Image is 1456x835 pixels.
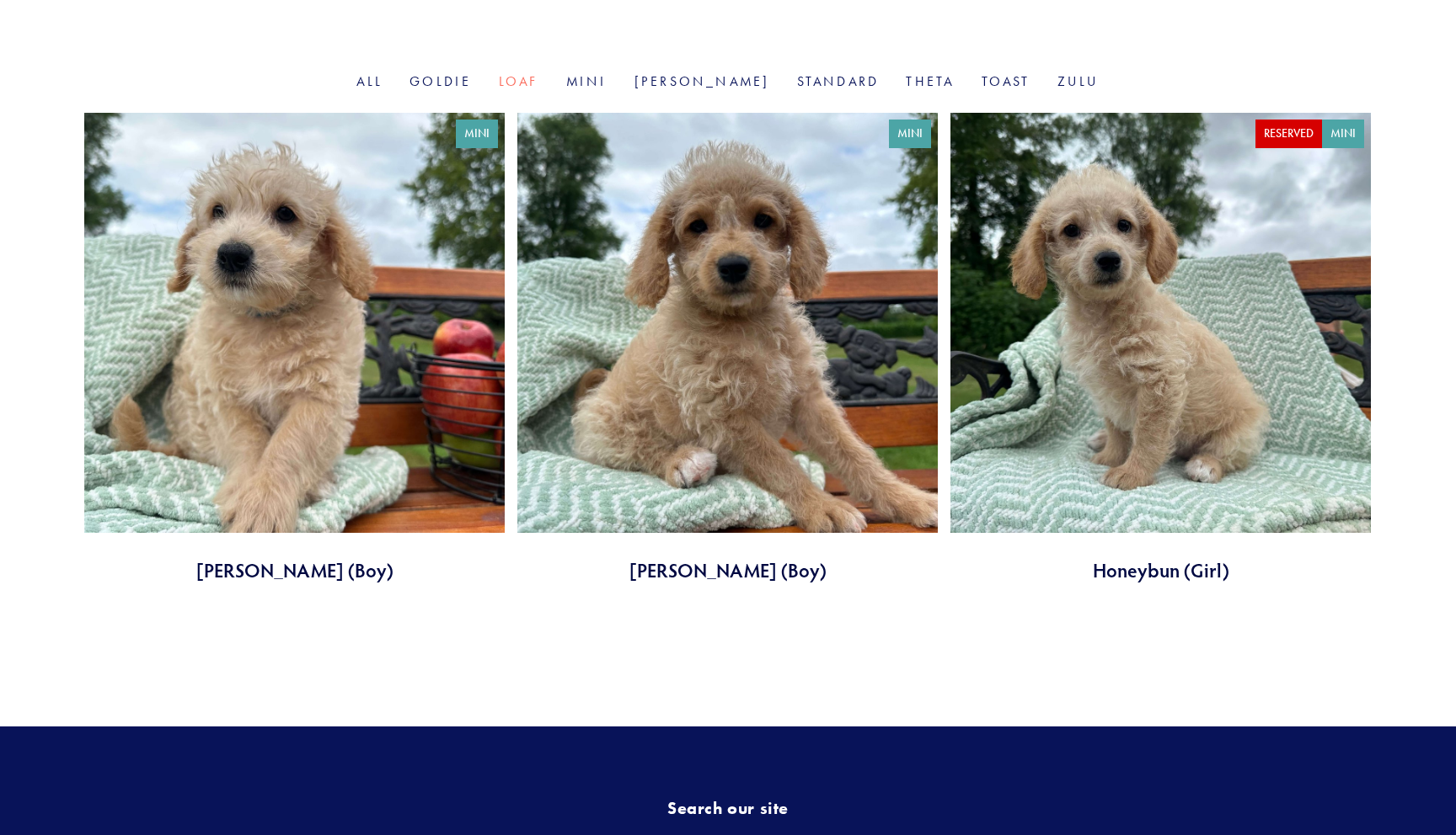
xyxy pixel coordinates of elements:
a: Mini [566,73,608,89]
a: Loaf [499,73,539,89]
a: [PERSON_NAME] [634,73,770,89]
a: Theta [906,73,954,89]
strong: Search our site [667,798,789,818]
a: Standard [797,73,880,89]
a: All [356,73,383,89]
a: Toast [982,73,1030,89]
a: Goldie [409,73,471,89]
a: Zulu [1057,73,1100,89]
